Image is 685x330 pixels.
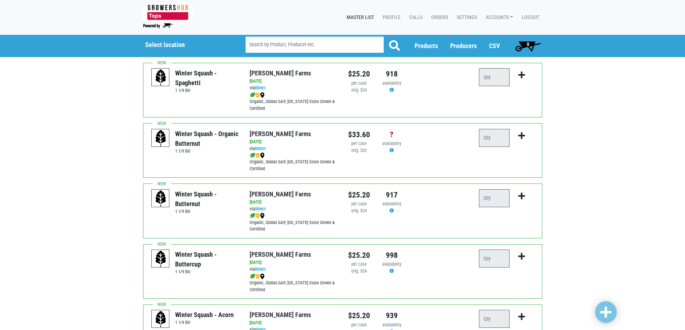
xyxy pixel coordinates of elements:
[255,92,260,98] img: safety-e55c860ca8c00a9c171001a62a92dabd.png
[250,130,311,138] a: [PERSON_NAME] Farms
[348,140,370,147] div: per case
[175,209,239,214] h6: 1 1/9 BU
[348,261,370,268] div: per case
[382,80,401,86] span: availability
[348,310,370,321] div: $25.20
[451,11,480,24] a: Settings
[250,273,337,293] div: Organic, Global GAP, [US_STATE] State Grown & Certified
[246,37,384,53] input: Search by Product, Producer etc.
[175,310,234,320] div: Winter Squash - Acorn
[250,259,337,266] div: [DATE]
[175,68,239,88] div: Winter Squash - Spaghetti
[348,250,370,261] div: $25.20
[250,78,337,85] div: [DATE]
[175,269,239,274] h6: 1 1/9 BU
[260,92,265,98] img: map_marker-0e94453035b3232a4d21701695807de9.png
[250,251,311,258] a: [PERSON_NAME] Farms
[250,274,255,279] img: leaf-e5c59151409436ccce96b2ca1b28e03c.png
[382,201,401,206] span: availability
[152,69,170,87] img: placeholder-variety-43d6402dacf2d531de610a020419775a.svg
[255,274,260,279] img: safety-e55c860ca8c00a9c171001a62a92dabd.png
[250,85,337,92] div: via
[348,322,370,329] div: per case
[175,129,239,148] div: Winter Squash - Organic Butternut
[143,23,173,28] img: Powered by Big Wheelbarrow
[175,148,239,154] h6: 1 1/9 BU
[255,146,266,151] a: Direct
[250,145,337,152] div: via
[348,129,370,140] div: $33.60
[348,201,370,208] div: per case
[250,190,311,198] a: [PERSON_NAME] Farms
[479,189,510,207] input: Qty
[250,320,337,326] div: [DATE]
[479,310,510,328] input: Qty
[381,310,403,321] div: 939
[250,152,337,172] div: Organic, Global GAP, [US_STATE] State Grown & Certified
[382,322,401,327] span: availability
[479,68,510,86] input: Qty
[250,153,255,158] img: leaf-e5c59151409436ccce96b2ca1b28e03c.png
[512,39,544,53] a: 0
[250,199,337,206] div: [DATE]
[348,87,370,94] div: orig. $24
[348,68,370,80] div: $25.20
[260,274,265,279] img: map_marker-0e94453035b3232a4d21701695807de9.png
[260,213,265,219] img: map_marker-0e94453035b3232a4d21701695807de9.png
[255,85,266,90] a: Direct
[175,320,234,325] h6: 1 1/9 BU
[527,41,529,47] span: 0
[255,213,260,219] img: safety-e55c860ca8c00a9c171001a62a92dabd.png
[348,208,370,214] div: orig. $24
[377,11,403,24] a: Profile
[250,69,311,77] a: [PERSON_NAME] Farms
[348,189,370,201] div: $25.20
[341,11,377,24] a: Master List
[152,129,170,147] img: placeholder-variety-43d6402dacf2d531de610a020419775a.svg
[381,129,403,140] div: ?
[489,42,500,50] a: CSV
[381,250,403,261] div: 998
[143,5,193,20] img: 279edf242af8f9d49a69d9d2afa010fb.png
[255,266,266,272] a: Direct
[255,153,260,158] img: safety-e55c860ca8c00a9c171001a62a92dabd.png
[250,266,337,273] div: via
[250,92,337,112] div: Organic, Global GAP, [US_STATE] State Grown & Certified
[152,190,170,208] img: placeholder-variety-43d6402dacf2d531de610a020419775a.svg
[250,213,255,219] img: leaf-e5c59151409436ccce96b2ca1b28e03c.png
[516,11,542,24] a: Logout
[175,88,239,93] h6: 1 1/9 BU
[403,11,425,24] a: Calls
[348,80,370,87] div: per case
[250,311,311,319] a: [PERSON_NAME] Farms
[382,261,401,267] span: availability
[381,68,403,80] div: 918
[260,153,265,158] img: map_marker-0e94453035b3232a4d21701695807de9.png
[382,141,401,146] span: availability
[152,250,170,268] img: placeholder-variety-43d6402dacf2d531de610a020419775a.svg
[425,11,451,24] a: Orders
[145,41,227,49] h5: Select location
[175,189,239,209] div: Winter Squash - Butternut
[175,250,239,269] div: Winter Squash - Buttercup
[250,92,255,98] img: leaf-e5c59151409436ccce96b2ca1b28e03c.png
[480,11,516,24] a: Accounts
[415,42,438,50] a: Products
[479,129,510,147] input: Qty
[250,206,337,213] div: via
[479,250,510,268] input: Qty
[250,139,337,145] div: [DATE]
[348,147,370,154] div: orig. $32
[152,310,170,328] img: placeholder-variety-43d6402dacf2d531de610a020419775a.svg
[450,42,477,50] a: Producers
[250,213,337,233] div: Organic, Global GAP, [US_STATE] State Grown & Certified
[255,206,266,212] a: Direct
[381,189,403,201] div: 917
[348,268,370,275] div: orig. $24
